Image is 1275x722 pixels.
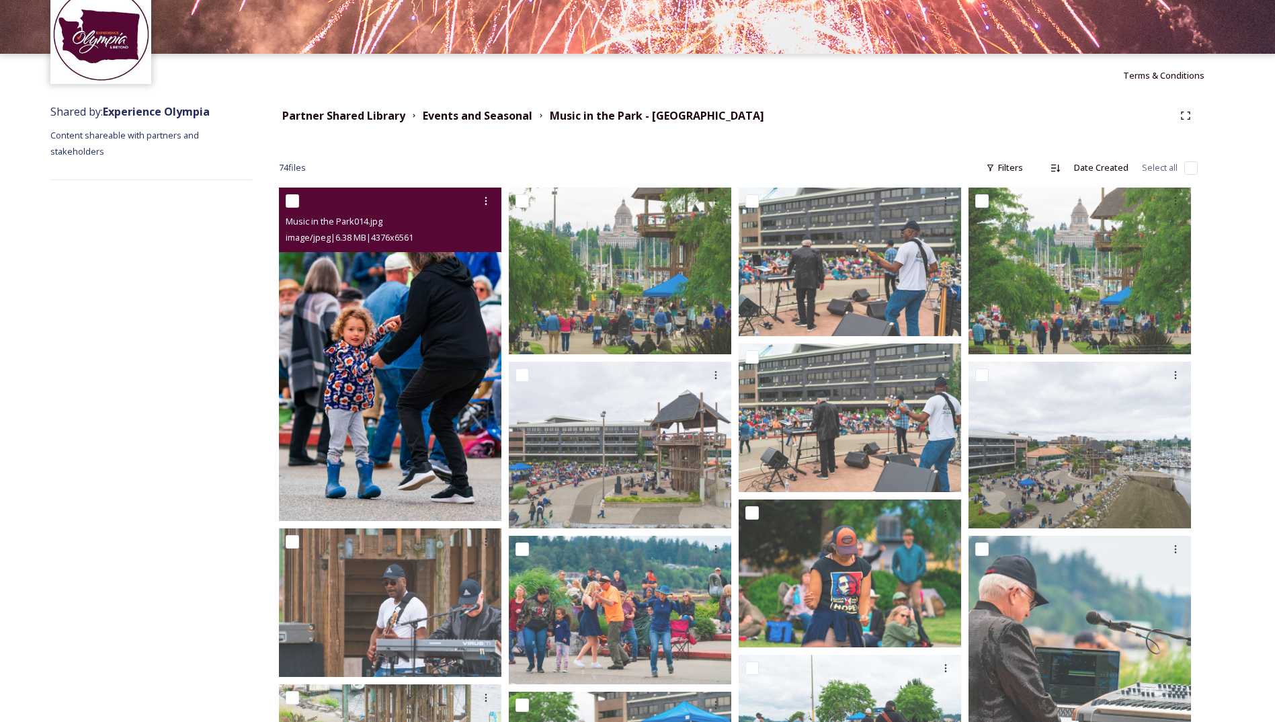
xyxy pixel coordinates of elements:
[969,362,1191,528] img: Music in the Park003.jpg
[1123,67,1225,83] a: Terms & Conditions
[286,231,413,243] span: image/jpeg | 6.38 MB | 4376 x 6561
[103,104,210,119] strong: Experience Olympia
[50,129,201,157] span: Content shareable with partners and stakeholders
[282,108,405,123] strong: Partner Shared Library
[509,536,731,684] img: Music in the Park024.jpg
[286,215,382,227] span: Music in the Park014.jpg
[550,108,764,123] strong: Music in the Park - [GEOGRAPHIC_DATA]
[1142,161,1178,174] span: Select all
[423,108,532,123] strong: Events and Seasonal
[509,362,731,528] img: Music in the Park010.jpg
[1067,155,1135,181] div: Date Created
[969,188,1191,354] img: Music in the Park009.jpg
[739,188,961,336] img: Music in the Park059.jpg
[279,528,501,677] img: Music in the Park039.jpg
[509,188,731,354] img: Music in the Park004.jpg
[739,344,961,492] img: Music in the Park060.jpg
[739,499,961,648] img: Music in the Park043.jpg
[979,155,1030,181] div: Filters
[279,188,501,521] img: Music in the Park014.jpg
[279,161,306,174] span: 74 file s
[50,104,210,119] span: Shared by:
[1123,69,1204,81] span: Terms & Conditions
